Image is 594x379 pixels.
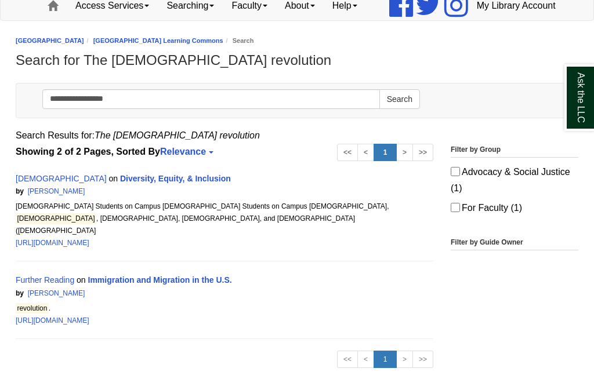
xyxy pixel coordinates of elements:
[396,144,413,161] a: >
[412,351,433,368] a: >>
[374,351,397,368] a: 1
[16,174,107,183] a: [DEMOGRAPHIC_DATA]
[16,35,578,46] nav: breadcrumb
[396,351,413,368] a: >
[357,351,374,368] a: <
[16,144,433,160] strong: Showing 2 of 2 Pages, Sorted By
[337,144,433,161] ul: Search Pagination
[87,289,95,297] span: |
[95,130,260,140] em: The [DEMOGRAPHIC_DATA] revolution
[16,201,433,237] div: [DEMOGRAPHIC_DATA] Students on Campus [DEMOGRAPHIC_DATA] Students on Campus [DEMOGRAPHIC_DATA], ,...
[109,174,118,183] span: on
[16,303,49,314] mark: revolution
[16,52,578,68] h1: Search for The [DEMOGRAPHIC_DATA] revolution
[412,144,433,161] a: >>
[223,35,254,46] li: Search
[87,187,155,195] span: 9.98
[120,174,231,183] a: Diversity, Equity, & Inclusion
[451,236,578,250] legend: Filter by Guide Owner
[93,37,223,44] a: [GEOGRAPHIC_DATA] Learning Commons
[160,147,212,156] a: Relevance
[337,351,433,368] ul: Search Pagination
[357,144,374,161] a: <
[16,187,24,195] span: by
[379,89,420,109] button: Search
[28,289,85,297] a: [PERSON_NAME]
[451,203,460,212] input: For Faculty (1)
[16,127,578,144] div: Search Results for:
[16,303,433,315] div: .
[96,289,141,297] span: Search Score
[88,275,232,285] a: Immigration and Migration in the U.S.
[16,275,74,285] a: Further Reading
[16,316,89,325] a: [URL][DOMAIN_NAME]
[337,144,358,161] a: <<
[374,144,397,161] a: 1
[451,144,578,158] legend: Filter by Group
[16,239,89,247] a: [URL][DOMAIN_NAME]
[16,213,96,224] mark: [DEMOGRAPHIC_DATA]
[87,187,95,195] span: |
[96,187,141,195] span: Search Score
[28,187,85,195] a: [PERSON_NAME]
[451,163,578,196] label: Advocacy & Social Justice (1)
[16,37,84,44] a: [GEOGRAPHIC_DATA]
[451,199,578,216] label: For Faculty (1)
[337,351,358,368] a: <<
[87,289,155,297] span: 9.54
[16,289,24,297] span: by
[77,275,86,285] span: on
[451,167,460,176] input: Advocacy & Social Justice (1)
